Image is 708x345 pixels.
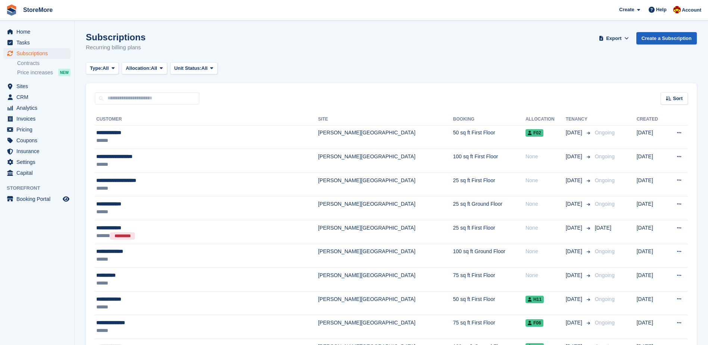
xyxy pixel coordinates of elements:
span: Settings [16,157,61,167]
span: [DATE] [595,225,611,231]
button: Allocation: All [122,62,167,75]
td: 50 sq ft First Floor [453,125,525,149]
div: None [525,177,566,184]
span: Allocation: [126,65,151,72]
td: 25 sq ft First Floor [453,172,525,196]
td: [PERSON_NAME][GEOGRAPHIC_DATA] [318,291,453,315]
span: F02 [525,129,543,137]
span: Capital [16,168,61,178]
a: menu [4,48,71,59]
span: Ongoing [595,272,615,278]
div: NEW [58,69,71,76]
th: Booking [453,114,525,125]
span: Ongoing [595,248,615,254]
a: Preview store [62,195,71,203]
td: [PERSON_NAME][GEOGRAPHIC_DATA] [318,220,453,244]
span: Account [682,6,701,14]
td: 25 sq ft Ground Floor [453,196,525,220]
a: Price increases NEW [17,68,71,77]
a: menu [4,114,71,124]
td: [PERSON_NAME][GEOGRAPHIC_DATA] [318,244,453,268]
span: Invoices [16,114,61,124]
img: stora-icon-8386f47178a22dfd0bd8f6a31ec36ba5ce8667c1dd55bd0f319d3a0aa187defe.svg [6,4,17,16]
td: [DATE] [637,244,666,268]
span: Unit Status: [174,65,202,72]
a: menu [4,135,71,146]
a: Contracts [17,60,71,67]
span: Ongoing [595,296,615,302]
span: Pricing [16,124,61,135]
span: Storefront [7,184,74,192]
th: Customer [95,114,318,125]
span: Type: [90,65,103,72]
div: None [525,224,566,232]
td: [PERSON_NAME][GEOGRAPHIC_DATA] [318,172,453,196]
span: [DATE] [566,129,584,137]
img: Store More Team [673,6,681,13]
td: [DATE] [637,315,666,339]
span: Tasks [16,37,61,48]
th: Site [318,114,453,125]
span: [DATE] [566,224,584,232]
span: Ongoing [595,130,615,136]
span: Insurance [16,146,61,156]
a: menu [4,103,71,113]
span: [DATE] [566,248,584,255]
a: menu [4,81,71,91]
th: Allocation [525,114,566,125]
span: Booking Portal [16,194,61,204]
button: Type: All [86,62,119,75]
a: menu [4,124,71,135]
a: menu [4,194,71,204]
td: [DATE] [637,172,666,196]
td: 100 sq ft Ground Floor [453,244,525,268]
td: [PERSON_NAME][GEOGRAPHIC_DATA] [318,196,453,220]
h1: Subscriptions [86,32,146,42]
span: Export [606,35,621,42]
span: Home [16,27,61,37]
td: [DATE] [637,196,666,220]
a: StoreMore [20,4,56,16]
span: [DATE] [566,177,584,184]
span: All [103,65,109,72]
div: None [525,248,566,255]
div: None [525,271,566,279]
span: Subscriptions [16,48,61,59]
span: Ongoing [595,177,615,183]
span: CRM [16,92,61,102]
span: All [202,65,208,72]
span: Price increases [17,69,53,76]
span: F06 [525,319,543,327]
span: Create [619,6,634,13]
span: Analytics [16,103,61,113]
a: menu [4,27,71,37]
td: 100 sq ft First Floor [453,149,525,173]
span: Ongoing [595,320,615,326]
span: H11 [525,296,544,303]
button: Unit Status: All [170,62,218,75]
td: [PERSON_NAME][GEOGRAPHIC_DATA] [318,315,453,339]
span: [DATE] [566,153,584,161]
td: [PERSON_NAME][GEOGRAPHIC_DATA] [318,125,453,149]
span: Sites [16,81,61,91]
th: Tenancy [566,114,592,125]
td: [DATE] [637,149,666,173]
td: 50 sq ft First Floor [453,291,525,315]
a: menu [4,146,71,156]
span: [DATE] [566,200,584,208]
a: menu [4,92,71,102]
a: menu [4,37,71,48]
span: Help [656,6,667,13]
div: None [525,153,566,161]
span: [DATE] [566,271,584,279]
td: [DATE] [637,291,666,315]
a: menu [4,168,71,178]
div: None [525,200,566,208]
a: Create a Subscription [636,32,697,44]
span: Coupons [16,135,61,146]
td: 25 sq ft First Floor [453,220,525,244]
td: [DATE] [637,220,666,244]
p: Recurring billing plans [86,43,146,52]
a: menu [4,157,71,167]
span: All [151,65,157,72]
